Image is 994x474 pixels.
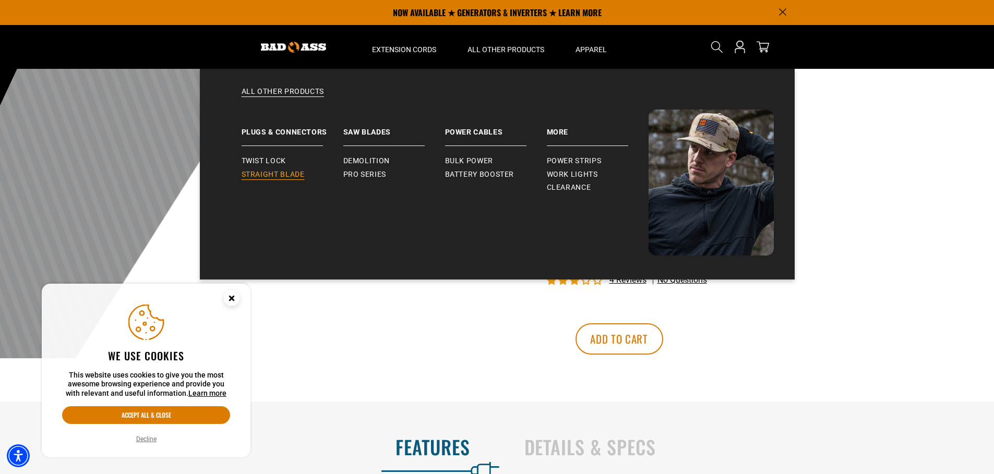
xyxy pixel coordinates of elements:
[547,154,649,168] a: Power Strips
[62,406,230,424] button: Accept all & close
[343,156,390,166] span: Demolition
[62,349,230,362] h2: We use cookies
[343,170,386,179] span: Pro Series
[213,284,250,316] button: Close this option
[242,156,286,166] span: Twist Lock
[649,110,774,256] img: Bad Ass Extension Cords
[133,434,160,444] button: Decline
[7,444,30,467] div: Accessibility Menu
[343,110,445,146] a: Saw Blades
[445,110,547,146] a: Power Cables
[242,168,343,181] a: Straight Blade
[372,45,436,54] span: Extension Cords
[62,371,230,398] p: This website uses cookies to give you the most awesome browsing experience and provide you with r...
[452,25,560,69] summary: All Other Products
[261,42,326,53] img: Bad Ass Extension Cords
[547,276,604,286] span: 3.00 stars
[547,183,591,192] span: Clearance
[755,41,771,53] a: cart
[547,181,649,195] a: Clearance
[242,170,305,179] span: Straight Blade
[576,323,663,355] button: Add to cart
[242,110,343,146] a: Plugs & Connectors
[242,154,343,168] a: Twist Lock
[445,154,547,168] a: Bulk Power
[188,389,226,397] a: This website uses cookies to give you the most awesome browsing experience and provide you with r...
[445,156,493,166] span: Bulk Power
[343,168,445,181] a: Pro Series
[445,170,514,179] span: Battery Booster
[609,275,646,285] span: 4 reviews
[42,284,250,458] aside: Cookie Consent
[560,25,622,69] summary: Apparel
[468,45,544,54] span: All Other Products
[576,45,607,54] span: Apparel
[547,170,598,179] span: Work Lights
[524,436,973,458] h2: Details & Specs
[657,274,707,286] span: No questions
[547,156,602,166] span: Power Strips
[22,436,470,458] h2: Features
[221,87,774,110] a: All Other Products
[445,168,547,181] a: Battery Booster
[709,39,725,55] summary: Search
[732,25,748,69] a: Open this option
[356,25,452,69] summary: Extension Cords
[343,154,445,168] a: Demolition
[547,168,649,181] a: Work Lights
[547,110,649,146] a: Battery Booster More Power Strips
